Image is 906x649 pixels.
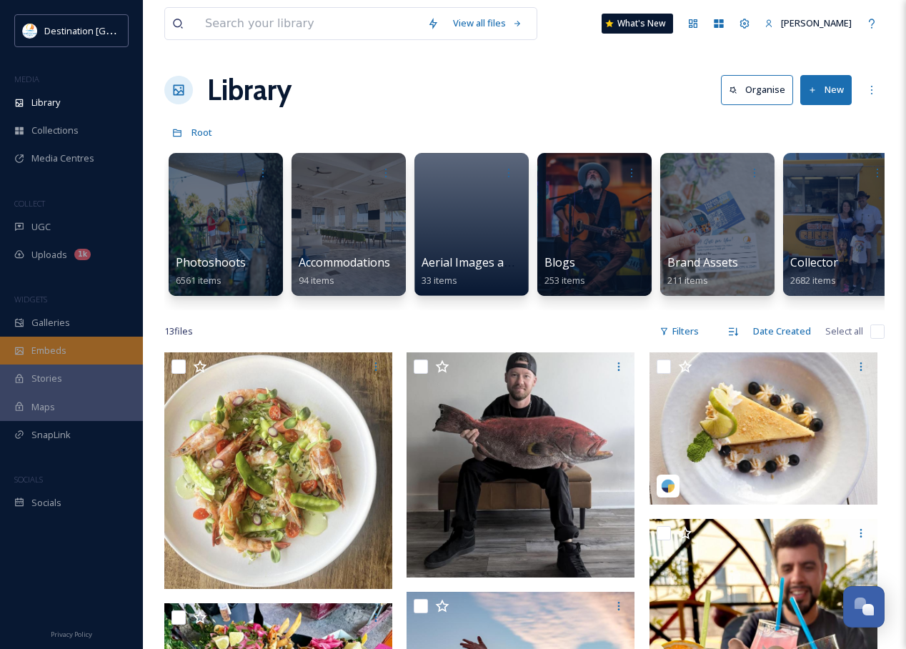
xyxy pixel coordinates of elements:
[31,124,79,137] span: Collections
[746,317,818,345] div: Date Created
[649,352,877,505] img: harrisonskitchenandbar-18431134801078157.jpeg
[51,630,92,639] span: Privacy Policy
[164,324,193,338] span: 13 file s
[176,274,221,287] span: 6561 items
[422,274,457,287] span: 33 items
[164,352,392,589] img: ext_1749684992.57043_Chef@standrewsbodega.com-IMG_5028.jpeg
[14,294,47,304] span: WIDGETS
[721,75,793,104] button: Organise
[667,274,708,287] span: 211 items
[74,249,91,260] div: 1k
[843,586,885,628] button: Open Chat
[667,254,738,270] span: Brand Assets
[544,254,575,270] span: Blogs
[31,96,60,109] span: Library
[825,324,863,338] span: Select all
[446,9,529,37] a: View all files
[800,75,852,104] button: New
[44,24,186,37] span: Destination [GEOGRAPHIC_DATA]
[31,372,62,385] span: Stories
[176,254,246,270] span: Photoshoots
[544,274,585,287] span: 253 items
[191,124,212,141] a: Root
[299,256,390,287] a: Accommodations94 items
[14,474,43,485] span: SOCIALS
[661,479,675,493] img: snapsea-logo.png
[422,254,550,270] span: Aerial Images and Video
[790,274,836,287] span: 2682 items
[299,254,390,270] span: Accommodations
[14,198,45,209] span: COLLECT
[781,16,852,29] span: [PERSON_NAME]
[544,256,585,287] a: Blogs253 items
[31,316,70,330] span: Galleries
[422,256,550,287] a: Aerial Images and Video33 items
[31,496,61,510] span: Socials
[790,254,838,270] span: Collector
[667,256,738,287] a: Brand Assets211 items
[407,352,634,577] img: ext_1749684989.23151_Chef@standrewsbodega.com-IMG_5027.jpeg
[31,248,67,262] span: Uploads
[721,75,800,104] a: Organise
[790,256,838,287] a: Collector2682 items
[31,220,51,234] span: UGC
[31,344,66,357] span: Embeds
[602,14,673,34] a: What's New
[31,152,94,165] span: Media Centres
[14,74,39,84] span: MEDIA
[31,400,55,414] span: Maps
[757,9,859,37] a: [PERSON_NAME]
[51,625,92,642] a: Privacy Policy
[176,256,246,287] a: Photoshoots6561 items
[299,274,334,287] span: 94 items
[652,317,706,345] div: Filters
[31,428,71,442] span: SnapLink
[191,126,212,139] span: Root
[198,8,420,39] input: Search your library
[207,69,292,112] a: Library
[23,24,37,38] img: download.png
